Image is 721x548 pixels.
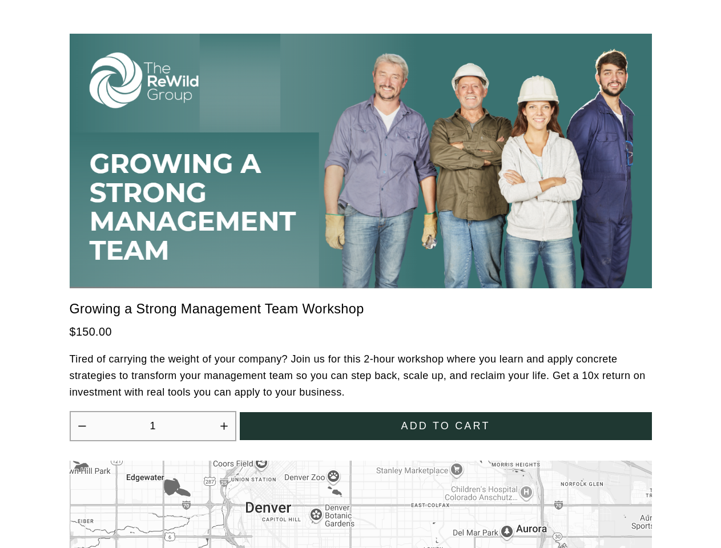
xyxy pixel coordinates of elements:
div: $150.00 [70,323,652,341]
a: Growing a Strong Management Team Workshop [70,299,364,320]
div: Quantity [70,411,236,442]
button: Decrease quantity by 1 [77,421,87,431]
p: Tired of carrying the weight of your company? Join us for this 2-hour workshop where you learn an... [70,351,652,400]
img: Growing a Strong Management Team Workshop [70,34,652,288]
button: Increase quantity by 1 [219,421,229,431]
span: Add to cart [401,420,490,432]
button: Add to cart [240,412,652,441]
